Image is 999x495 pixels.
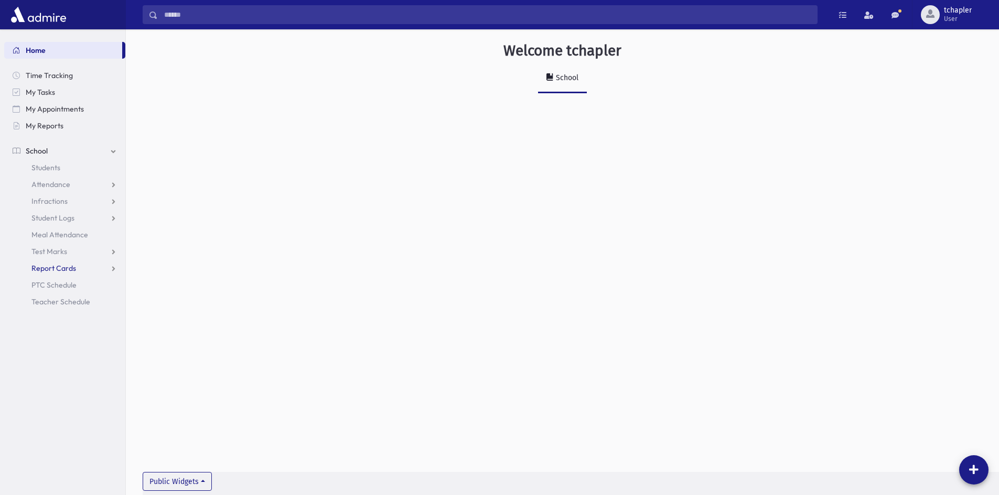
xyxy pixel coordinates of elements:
[4,117,125,134] a: My Reports
[26,46,46,55] span: Home
[538,64,587,93] a: School
[31,230,88,239] span: Meal Attendance
[31,263,76,273] span: Report Cards
[503,42,621,60] h3: Welcome tchapler
[4,210,125,226] a: Student Logs
[4,193,125,210] a: Infractions
[31,247,67,256] span: Test Marks
[26,87,55,97] span: My Tasks
[944,15,972,23] span: User
[31,180,70,189] span: Attendance
[31,280,77,290] span: PTC Schedule
[4,159,125,176] a: Students
[4,260,125,277] a: Report Cards
[4,176,125,193] a: Attendance
[4,142,125,159] a: School
[554,73,578,82] div: School
[944,6,972,15] span: tchapler
[158,5,817,24] input: Search
[4,277,125,293] a: PTC Schedule
[4,101,125,117] a: My Appointments
[4,42,122,59] a: Home
[31,213,74,223] span: Student Logs
[31,163,60,172] span: Students
[26,146,48,156] span: School
[26,121,63,130] span: My Reports
[8,4,69,25] img: AdmirePro
[4,243,125,260] a: Test Marks
[31,297,90,306] span: Teacher Schedule
[31,196,68,206] span: Infractions
[26,71,73,80] span: Time Tracking
[143,472,212,491] button: Public Widgets
[4,84,125,101] a: My Tasks
[26,104,84,114] span: My Appointments
[4,293,125,310] a: Teacher Schedule
[4,226,125,243] a: Meal Attendance
[4,67,125,84] a: Time Tracking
